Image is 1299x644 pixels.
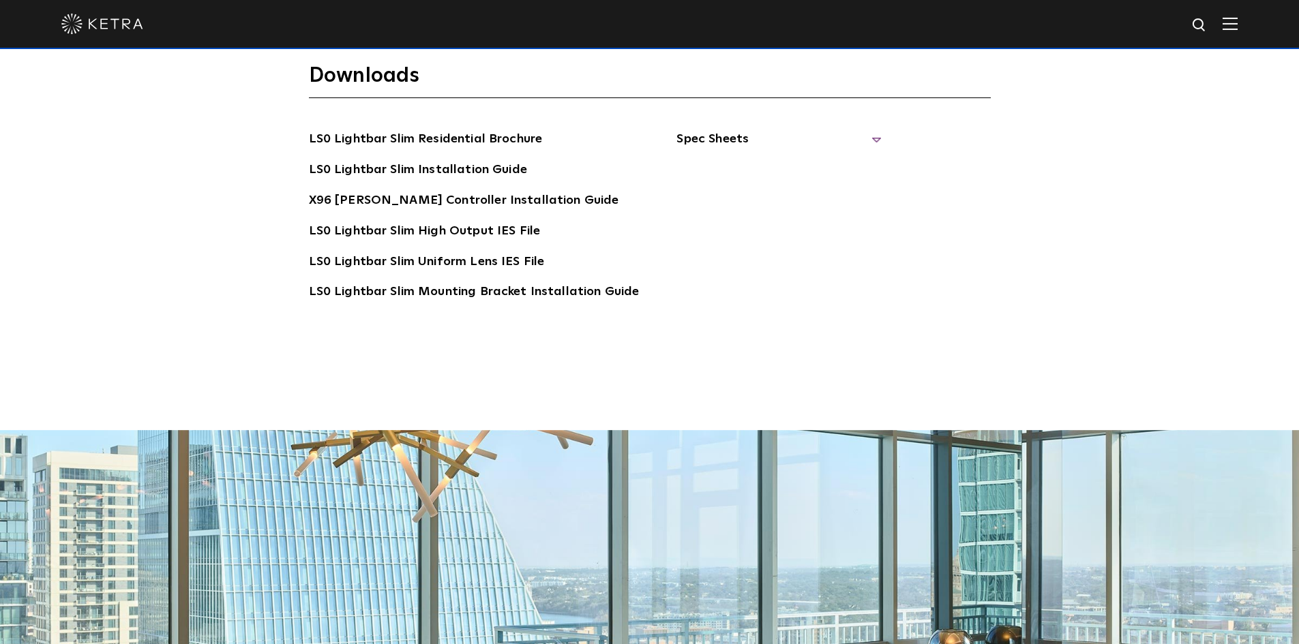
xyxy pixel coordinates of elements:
[1191,17,1208,34] img: search icon
[309,252,545,274] a: LS0 Lightbar Slim Uniform Lens IES File
[309,63,991,98] h3: Downloads
[309,160,527,182] a: LS0 Lightbar Slim Installation Guide
[309,129,543,151] a: LS0 Lightbar Slim Residential Brochure
[309,191,619,213] a: X96 [PERSON_NAME] Controller Installation Guide
[309,282,640,304] a: LS0 Lightbar Slim Mounting Bracket Installation Guide
[1223,17,1238,30] img: Hamburger%20Nav.svg
[309,221,541,243] a: LS0 Lightbar Slim High Output IES File
[61,14,143,34] img: ketra-logo-2019-white
[676,129,881,159] span: Spec Sheets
